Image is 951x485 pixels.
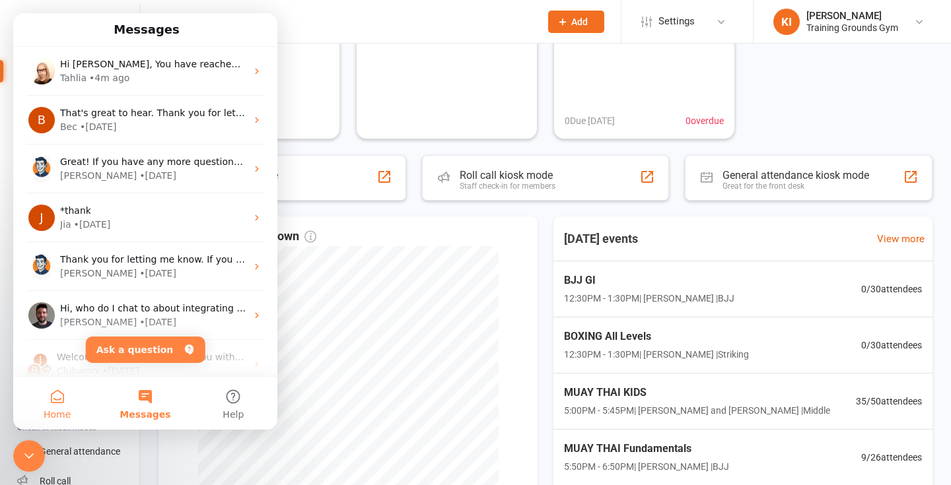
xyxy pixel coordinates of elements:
[773,9,800,35] div: KI
[15,45,42,71] img: Profile image for Tahlia
[47,143,629,154] span: Great! If you have any more questions or need further assistance with creating reports or sending...
[47,107,64,121] div: Bec
[47,302,123,316] div: [PERSON_NAME]
[47,253,123,267] div: [PERSON_NAME]
[13,440,45,472] iframe: Intercom live chat
[40,446,120,457] div: General attendance
[47,205,58,218] div: Jia
[126,253,163,267] div: • [DATE]
[67,107,104,121] div: • [DATE]
[565,113,615,128] span: 0 Due [DATE]
[17,437,139,467] a: General attendance kiosk mode
[861,450,922,465] span: 9 / 26 attendees
[174,13,531,31] input: Search...
[658,7,695,36] span: Settings
[209,397,230,406] span: Help
[806,10,898,22] div: [PERSON_NAME]
[564,291,734,306] span: 12:30PM - 1:30PM | [PERSON_NAME] | BJJ
[47,290,351,300] span: Hi, who do I chat to about integrating club work into our website?
[126,302,163,316] div: • [DATE]
[15,143,42,169] img: Profile image for Toby
[88,364,176,416] button: Messages
[564,384,830,401] span: MUAY THAI KIDS
[30,397,57,406] span: Home
[564,272,734,289] span: BJJ GI
[44,351,87,365] div: Clubworx
[686,113,724,128] span: 0 overdue
[856,394,922,408] span: 35 / 50 attendees
[15,94,42,120] div: Profile image for Bec
[24,350,40,366] img: Emily avatar
[15,240,42,267] img: Profile image for Toby
[47,94,586,105] span: That's great to hear. Thank you for letting us know, [PERSON_NAME] 😊 Have a great week ahead! Kin...
[861,338,922,352] span: 0 / 30 attendees
[76,58,116,72] div: • 4m ago
[548,11,604,33] button: Add
[564,347,749,362] span: 12:30PM - 1:30PM | [PERSON_NAME] | Striking
[73,323,192,350] button: Ask a question
[47,241,623,251] span: Thank you for letting me know. If you have any other questions or need further assistance, feel f...
[176,364,264,416] button: Help
[564,328,749,345] span: BOXING All Levels
[564,440,729,457] span: MUAY THAI Fundamentals
[44,339,261,349] span: Welcome! 👋 What can I help you with [DATE]?
[571,16,588,27] span: Add
[553,227,649,251] h3: [DATE] events
[47,58,73,72] div: Tahlia
[61,205,98,218] div: • [DATE]
[89,351,126,365] div: • [DATE]
[47,192,78,203] span: *thank
[47,156,123,170] div: [PERSON_NAME]
[564,403,830,418] span: 5:00PM - 5:45PM | [PERSON_NAME] and [PERSON_NAME] | Middle
[564,459,729,474] span: 5:50PM - 6:50PM | [PERSON_NAME] | BJJ
[861,282,922,296] span: 0 / 30 attendees
[15,289,42,315] img: Profile image for David
[106,397,157,406] span: Messages
[13,350,29,366] div: B
[13,13,277,430] iframe: Intercom live chat
[126,156,163,170] div: • [DATE]
[722,181,869,191] div: Great for the front desk
[460,169,555,181] div: Roll call kiosk mode
[460,181,555,191] div: Staff check-in for members
[19,339,35,355] div: J
[806,22,898,34] div: Training Grounds Gym
[15,191,42,218] div: Profile image for Jia
[722,169,869,181] div: General attendance kiosk mode
[877,231,925,247] a: View more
